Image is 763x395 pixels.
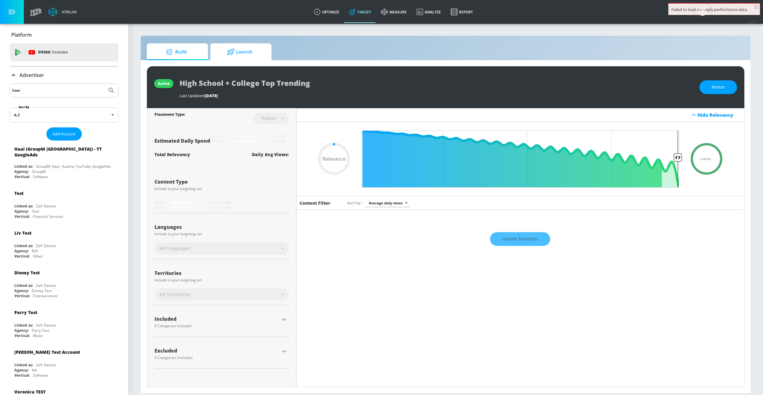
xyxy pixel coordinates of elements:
[14,309,37,315] div: Parry Test
[10,345,118,379] div: [PERSON_NAME] Test AccountLinked as:Zefr DemosAgency:NAVertical:Software
[33,333,43,338] div: Music
[10,305,118,340] div: Parry TestLinked as:Zefr DemosAgency:Parry TestVertical:Music
[154,324,280,328] div: 0 Categories Included
[14,203,33,209] div: Linked as:
[446,1,478,23] a: Report
[36,203,56,209] div: Zefr Demos
[20,72,44,79] p: Advertiser
[36,243,56,248] div: Zefr Demos
[154,232,289,236] div: Include in your targeting set
[10,265,118,300] div: Disney TestLinked as:Zefr DemosAgency:Disney TestVertical:Entertainment
[154,187,289,191] div: Include in your targeting set
[14,248,29,254] div: Agency:
[14,164,33,169] div: Linked as:
[10,107,118,123] div: A-Z
[33,214,63,219] div: Financial Services
[10,225,118,260] div: Liv TestLinked as:Zefr DemosAgency:N/AVertical:Other
[154,316,280,321] div: Included
[14,362,33,368] div: Linked as:
[14,323,33,328] div: Linked as:
[14,373,30,378] div: Vertical:
[14,368,29,373] div: Agency:
[10,43,118,61] div: DV360: Youtube
[14,209,29,214] div: Agency:
[32,209,39,214] div: Test
[216,45,263,59] span: Launch
[14,146,108,158] div: Haai (GroupM [GEOGRAPHIC_DATA]) - YT GoogleAds
[10,26,118,43] div: Platform
[14,349,80,355] div: [PERSON_NAME] Test Account
[48,7,77,16] a: Atrium
[205,93,218,98] span: [DATE]
[153,45,199,59] span: Build
[154,137,210,144] span: Estimated Daily Spend
[36,362,56,368] div: Zefr Demos
[154,130,289,144] div: Estimated Daily Spend
[699,80,737,94] button: Revise
[697,112,741,118] div: Hide Relevancy
[10,186,118,221] div: TestLinked as:Zefr DemosAgency:TestVertical:Financial Services
[252,152,289,157] div: Daily Avg Views:
[33,293,57,298] div: Entertainment
[376,1,412,23] a: measure
[309,1,344,23] a: optimize
[14,214,30,219] div: Vertical:
[180,93,693,98] div: Last Updated:
[322,156,346,161] span: Relevance
[154,271,289,276] div: Territories
[105,84,118,97] button: Submit Search
[14,389,45,395] div: Veronica TEST
[46,127,82,141] button: Add Account
[14,230,31,236] div: Liv Test
[32,328,49,333] div: Parry Test
[17,105,31,109] label: Sort By
[712,83,725,91] span: Revise
[159,245,190,251] span: All Languages
[14,174,30,179] div: Vertical:
[32,169,46,174] div: GroupM
[14,254,30,259] div: Vertical:
[296,108,744,122] div: Hide Relevancy
[159,291,191,298] span: All Territories
[38,49,68,56] p: DV360:
[36,164,111,169] div: GroupM_Haai _Austria_YouTube_GoogleAds
[258,115,279,121] div: Videos
[694,3,711,20] button: Open Resource Center
[59,9,77,15] div: Atrium
[32,248,38,254] div: N/A
[32,368,37,373] div: NA
[154,179,289,184] div: Content Type
[154,242,289,254] div: All Languages
[748,20,757,24] span: v 4.32.0
[33,174,48,179] div: Software
[53,130,76,137] span: Add Account
[358,130,682,188] input: Final Threshold
[10,143,118,181] div: Haai (GroupM [GEOGRAPHIC_DATA]) - YT GoogleAdsLinked as:GroupM_Haai _Austria_YouTube_GoogleAdsAge...
[347,200,363,206] span: Sort by
[14,270,40,276] div: Disney Test
[14,169,29,174] div: Agency:
[671,7,757,12] div: Failed to load concepts performance data.
[158,81,170,86] div: active
[366,199,410,207] div: Average daily views
[14,288,29,293] div: Agency:
[154,152,190,157] div: Total Relevancy
[14,190,24,196] div: Test
[33,373,48,378] div: Software
[154,288,289,301] div: All Territories
[12,86,105,94] input: Search by name
[14,283,33,288] div: Linked as:
[700,157,713,160] span: Loading...
[344,1,376,23] a: Target
[36,283,56,288] div: Zefr Demos
[36,323,56,328] div: Zefr Demos
[154,112,185,118] div: Placement Type:
[10,67,118,84] div: Advertiser
[14,293,30,298] div: Vertical:
[14,333,30,338] div: Vertical:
